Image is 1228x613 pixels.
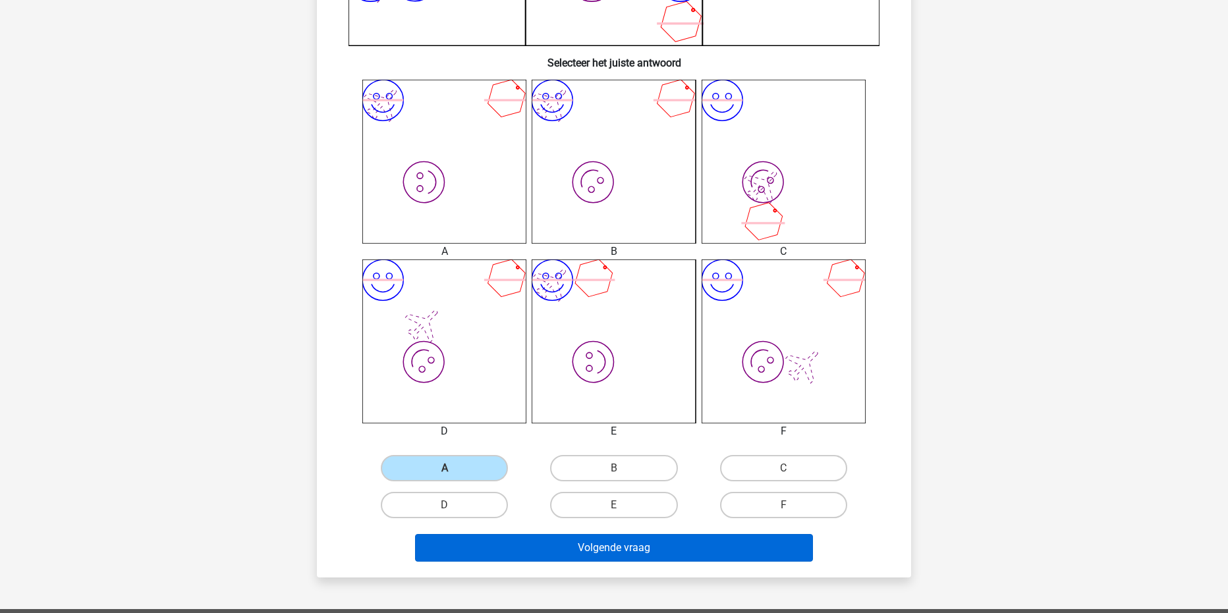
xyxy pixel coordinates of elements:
[550,492,677,518] label: E
[415,534,814,562] button: Volgende vraag
[550,455,677,481] label: B
[692,423,876,439] div: F
[522,423,706,439] div: E
[381,455,508,481] label: A
[352,423,536,439] div: D
[381,492,508,518] label: D
[352,244,536,259] div: A
[692,244,876,259] div: C
[720,455,847,481] label: C
[720,492,847,518] label: F
[522,244,706,259] div: B
[338,46,890,69] h6: Selecteer het juiste antwoord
